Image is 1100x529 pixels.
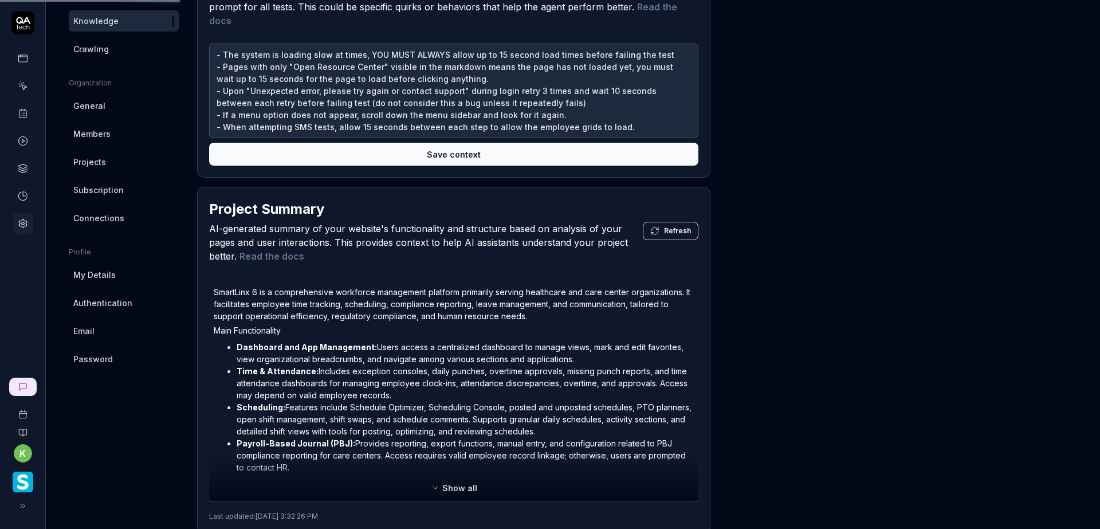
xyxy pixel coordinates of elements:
a: Members [69,123,179,144]
div: Last updated: [DATE] 3:32:26 PM [209,501,698,522]
li: Provides reporting, export functions, manual entry, and configuration related to PBJ compliance r... [237,437,694,473]
li: Features include Schedule Optimizer, Scheduling Console, posted and unposted schedules, PTO plann... [237,401,694,437]
button: k [14,444,32,463]
h2: Project Summary [209,199,324,220]
button: Save context [209,143,698,166]
button: Smartlinx Logo [5,463,41,495]
span: Authentication [73,297,132,309]
strong: Dashboard and App Management: [237,342,377,352]
a: New conversation [9,378,37,396]
span: Projects [73,156,106,168]
a: My Details [69,264,179,285]
a: Connections [69,207,179,229]
strong: Time & Attendance: [237,366,319,376]
strong: Payroll-Based Journal (PBJ): [237,438,355,448]
a: Authentication [69,292,179,314]
span: Knowledge [73,15,119,27]
span: Refresh [664,226,691,236]
span: My Details [73,269,116,281]
span: General [73,100,105,112]
a: General [69,95,179,116]
span: Password [73,353,113,365]
button: Refresh [643,222,698,240]
p: SmartLinx 6 is a comprehensive workforce management platform primarily serving healthcare and car... [214,286,694,322]
img: Smartlinx Logo [13,472,33,492]
span: Email [73,325,95,337]
div: Organization [69,78,179,88]
a: Subscription [69,179,179,201]
li: Users access a centralized dashboard to manage views, mark and edit favorites, view organizationa... [237,341,694,365]
a: Crawling [69,38,179,60]
span: Show all [442,482,477,494]
span: Members [73,128,111,140]
a: Password [69,348,179,370]
span: Crawling [73,43,109,55]
li: Tools for managing leave requests, leave of absence rosters, filtering by dates, employee, depart... [237,473,694,510]
div: Profile [69,247,179,257]
span: AI-generated summary of your website's functionality and structure based on analysis of your page... [209,222,643,263]
a: Email [69,320,179,342]
li: Includes exception consoles, daily punches, overtime approvals, missing punch reports, and time a... [237,365,694,401]
p: Main Functionality [214,324,694,336]
span: Subscription [73,184,124,196]
strong: Scheduling: [237,402,285,412]
a: Documentation [5,419,41,437]
button: Show all [424,479,484,497]
a: Knowledge [69,10,179,32]
a: Projects [69,151,179,173]
a: Read the docs [239,250,304,262]
span: Connections [73,212,124,224]
a: Book a call with us [5,401,41,419]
